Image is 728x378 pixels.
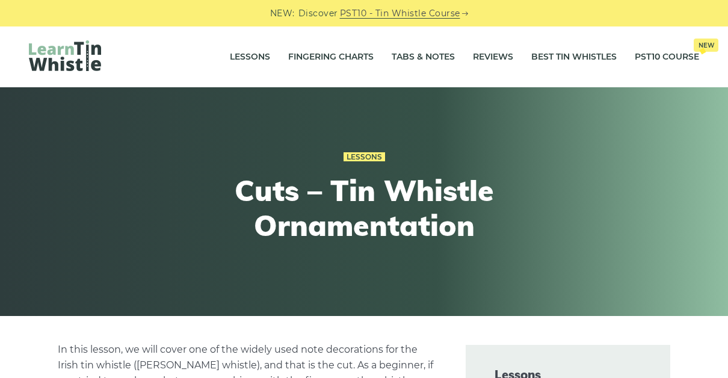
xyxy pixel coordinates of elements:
img: LearnTinWhistle.com [29,40,101,71]
a: PST10 CourseNew [635,42,699,72]
span: New [694,39,718,52]
a: Fingering Charts [288,42,374,72]
a: Reviews [473,42,513,72]
h1: Cuts – Tin Whistle Ornamentation [143,173,585,243]
a: Best Tin Whistles [531,42,617,72]
a: Tabs & Notes [392,42,455,72]
a: Lessons [230,42,270,72]
a: Lessons [344,152,385,162]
